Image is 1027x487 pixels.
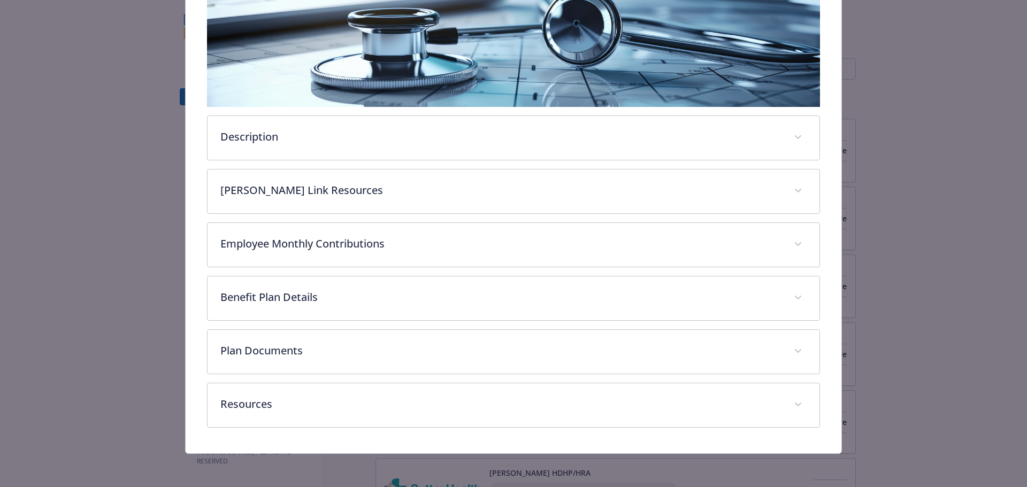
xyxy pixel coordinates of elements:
p: [PERSON_NAME] Link Resources [220,182,781,198]
div: Benefit Plan Details [208,276,820,320]
p: Benefit Plan Details [220,289,781,305]
p: Plan Documents [220,343,781,359]
p: Employee Monthly Contributions [220,236,781,252]
div: Resources [208,383,820,427]
div: Description [208,116,820,160]
p: Resources [220,396,781,412]
div: Plan Documents [208,330,820,374]
p: Description [220,129,781,145]
div: [PERSON_NAME] Link Resources [208,169,820,213]
div: Employee Monthly Contributions [208,223,820,267]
